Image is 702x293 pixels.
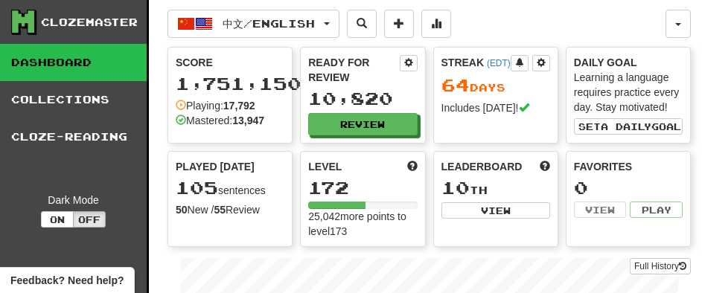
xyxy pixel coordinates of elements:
[214,204,226,216] strong: 55
[384,10,414,38] button: Add sentence to collection
[441,76,550,95] div: Day s
[487,58,511,68] a: (EDT)
[574,70,683,115] div: Learning a language requires practice every day. Stay motivated!
[11,193,135,207] div: Dark Mode
[441,55,511,70] div: Streak
[308,209,417,239] div: 25,042 more points to level 173
[574,159,683,174] div: Favorites
[540,159,550,174] span: This week in points, UTC
[232,115,264,126] strong: 13,947
[630,258,691,274] a: Full History
[441,100,550,115] div: Includes [DATE]!
[441,74,470,95] span: 64
[176,204,188,216] strong: 50
[574,202,627,218] button: View
[574,55,683,70] div: Daily Goal
[73,211,106,228] button: Off
[176,98,255,113] div: Playing:
[441,202,550,219] button: View
[176,113,264,128] div: Mastered:
[41,15,138,30] div: Clozemaster
[630,202,683,218] button: Play
[176,177,218,198] span: 105
[167,10,339,38] button: 中文/English
[441,159,523,174] span: Leaderboard
[574,118,683,135] button: Seta dailygoal
[223,17,315,30] span: 中文 / English
[308,178,417,197] div: 172
[407,159,418,174] span: Score more points to level up
[347,10,377,38] button: Search sentences
[176,55,284,70] div: Score
[176,178,284,198] div: sentences
[41,211,74,228] button: On
[308,55,399,85] div: Ready for Review
[421,10,451,38] button: More stats
[308,159,342,174] span: Level
[176,74,284,93] div: 1,751,150
[176,159,255,174] span: Played [DATE]
[10,273,124,288] span: Open feedback widget
[176,202,284,217] div: New / Review
[441,177,470,198] span: 10
[574,178,683,197] div: 0
[223,100,255,112] strong: 17,792
[308,89,417,108] div: 10,820
[601,121,651,132] span: a daily
[441,178,550,198] div: th
[308,113,417,135] button: Review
